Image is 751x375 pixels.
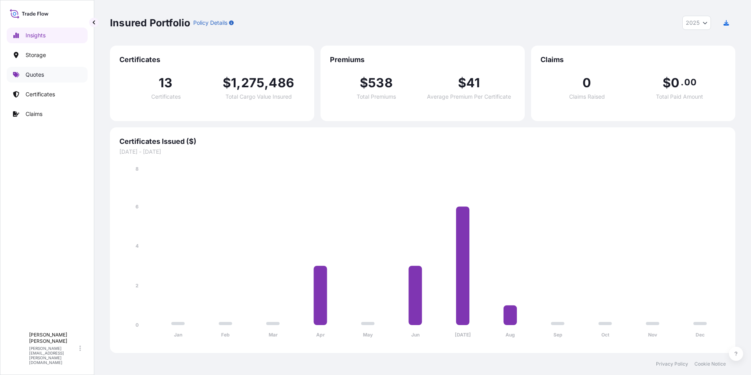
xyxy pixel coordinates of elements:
[671,77,680,89] span: 0
[696,332,705,338] tspan: Dec
[427,94,511,99] span: Average Premium Per Certificate
[682,16,711,30] button: Year Selector
[681,79,683,85] span: .
[411,332,419,338] tspan: Jun
[458,77,466,89] span: $
[26,110,42,118] p: Claims
[7,47,88,63] a: Storage
[159,77,172,89] span: 13
[269,332,278,338] tspan: Mar
[663,77,671,89] span: $
[26,90,55,98] p: Certificates
[136,166,139,172] tspan: 8
[221,332,230,338] tspan: Feb
[466,77,480,89] span: 41
[119,55,305,64] span: Certificates
[26,31,46,39] p: Insights
[193,19,227,27] p: Policy Details
[119,148,726,156] span: [DATE] - [DATE]
[264,77,269,89] span: ,
[26,51,46,59] p: Storage
[29,346,78,365] p: [PERSON_NAME][EMAIL_ADDRESS][PERSON_NAME][DOMAIN_NAME]
[136,243,139,249] tspan: 4
[236,77,241,89] span: ,
[269,77,294,89] span: 486
[7,86,88,102] a: Certificates
[656,361,688,367] a: Privacy Policy
[330,55,515,64] span: Premiums
[694,361,726,367] a: Cookie Notice
[7,28,88,43] a: Insights
[7,67,88,83] a: Quotes
[601,332,610,338] tspan: Oct
[136,204,139,210] tspan: 6
[119,137,726,146] span: Certificates Issued ($)
[686,19,700,27] span: 2025
[360,77,368,89] span: $
[316,332,325,338] tspan: Apr
[29,332,78,344] p: [PERSON_NAME] [PERSON_NAME]
[151,94,181,99] span: Certificates
[17,344,19,352] span: I
[110,17,190,29] p: Insured Portfolio
[241,77,265,89] span: 275
[553,332,562,338] tspan: Sep
[540,55,726,64] span: Claims
[231,77,236,89] span: 1
[506,332,515,338] tspan: Aug
[26,71,44,79] p: Quotes
[455,332,471,338] tspan: [DATE]
[223,77,231,89] span: $
[582,77,591,89] span: 0
[136,283,139,289] tspan: 2
[7,106,88,122] a: Claims
[656,94,703,99] span: Total Paid Amount
[357,94,396,99] span: Total Premiums
[136,322,139,328] tspan: 0
[684,79,696,85] span: 00
[569,94,605,99] span: Claims Raised
[174,332,182,338] tspan: Jan
[368,77,393,89] span: 538
[648,332,658,338] tspan: Nov
[363,332,373,338] tspan: May
[225,94,292,99] span: Total Cargo Value Insured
